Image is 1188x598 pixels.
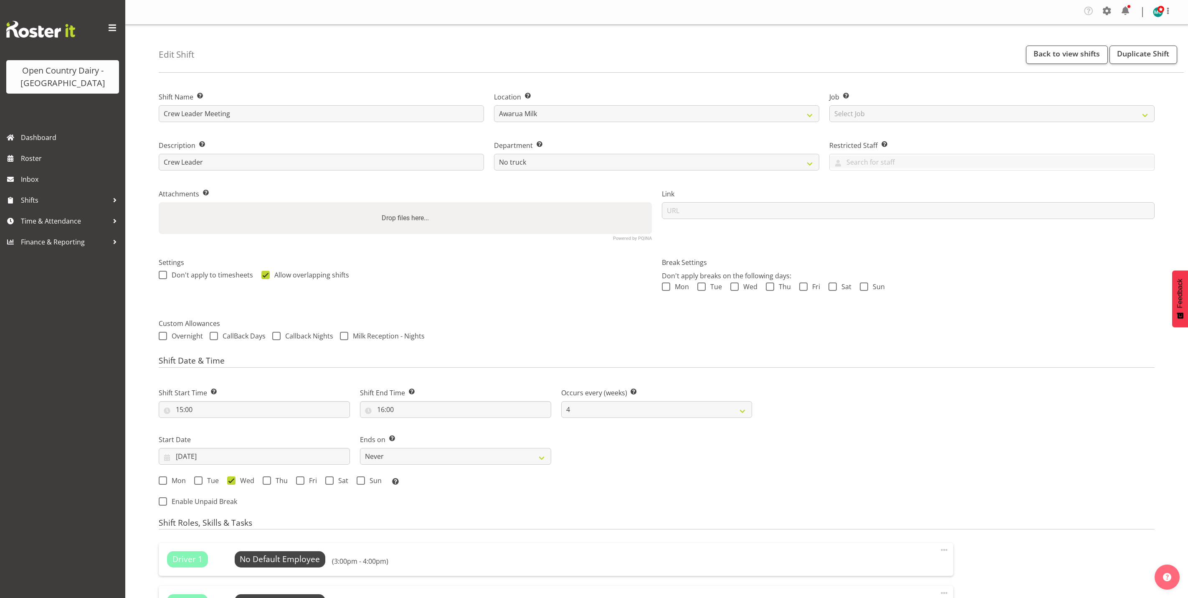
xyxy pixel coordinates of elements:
span: Fri [808,282,820,291]
span: Mon [167,476,186,485]
span: Thu [774,282,791,291]
img: michael-campbell11468.jpg [1153,7,1163,17]
span: Allow overlapping shifts [270,271,349,279]
span: Enable Unpaid Break [167,497,237,506]
h4: Shift Roles, Skills & Tasks [159,518,1155,530]
span: Inbox [21,173,121,186]
a: Powered by PQINA [613,237,652,240]
label: Location [494,92,819,102]
div: Open Country Dairy - [GEOGRAPHIC_DATA] [15,64,111,89]
input: URL [662,202,1155,219]
img: help-xxl-2.png [1163,573,1171,581]
span: Roster [21,152,121,165]
label: Shift End Time [360,388,551,398]
label: Start Date [159,435,350,445]
img: Rosterit website logo [6,21,75,38]
span: Mon [670,282,689,291]
span: Finance & Reporting [21,236,109,248]
label: Drop files here... [378,210,432,226]
span: Driver 1 [172,553,203,565]
span: Wed [236,476,254,485]
label: Ends on [360,435,551,445]
label: Shift Start Time [159,388,350,398]
input: Shift Name [159,105,484,122]
span: Sat [837,282,851,291]
h4: Shift Date & Time [159,356,1155,368]
input: Description [159,154,484,170]
a: Back to view shifts [1026,46,1108,64]
input: Click to select... [360,401,551,418]
label: Link [662,189,1155,199]
span: Fri [304,476,317,485]
span: Sun [365,476,382,485]
span: Overnight [167,332,203,340]
input: Click to select... [159,401,350,418]
span: Callback Nights [281,332,333,340]
button: Feedback - Show survey [1172,270,1188,327]
span: Milk Reception - Nights [348,332,425,340]
input: Click to select... [159,448,350,465]
label: Custom Allowances [159,318,1155,328]
label: Shift Name [159,92,484,102]
a: Duplicate Shift [1109,46,1177,64]
label: Description [159,140,484,150]
span: Dashboard [21,131,121,144]
label: Settings [159,257,652,267]
h4: Edit Shift [159,50,194,59]
span: Sat [334,476,348,485]
span: No Default Employee [240,553,320,565]
span: Shifts [21,194,109,206]
span: Wed [739,282,757,291]
label: Job [829,92,1155,102]
label: Restricted Staff [829,140,1155,150]
label: Attachments [159,189,652,199]
span: Tue [203,476,219,485]
label: Department [494,140,819,150]
span: Tue [706,282,722,291]
span: Sun [868,282,885,291]
label: Break Settings [662,257,1155,267]
span: Thu [271,476,288,485]
input: Search for staff [830,155,1154,168]
span: Don't apply to timesheets [167,271,253,279]
span: Time & Attendance [21,215,109,227]
span: Feedback [1176,279,1184,308]
p: Don't apply breaks on the following days: [662,271,1155,281]
span: CallBack Days [218,332,266,340]
h6: (3:00pm - 4:00pm) [332,557,388,565]
label: Occurs every (weeks) [561,388,752,398]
